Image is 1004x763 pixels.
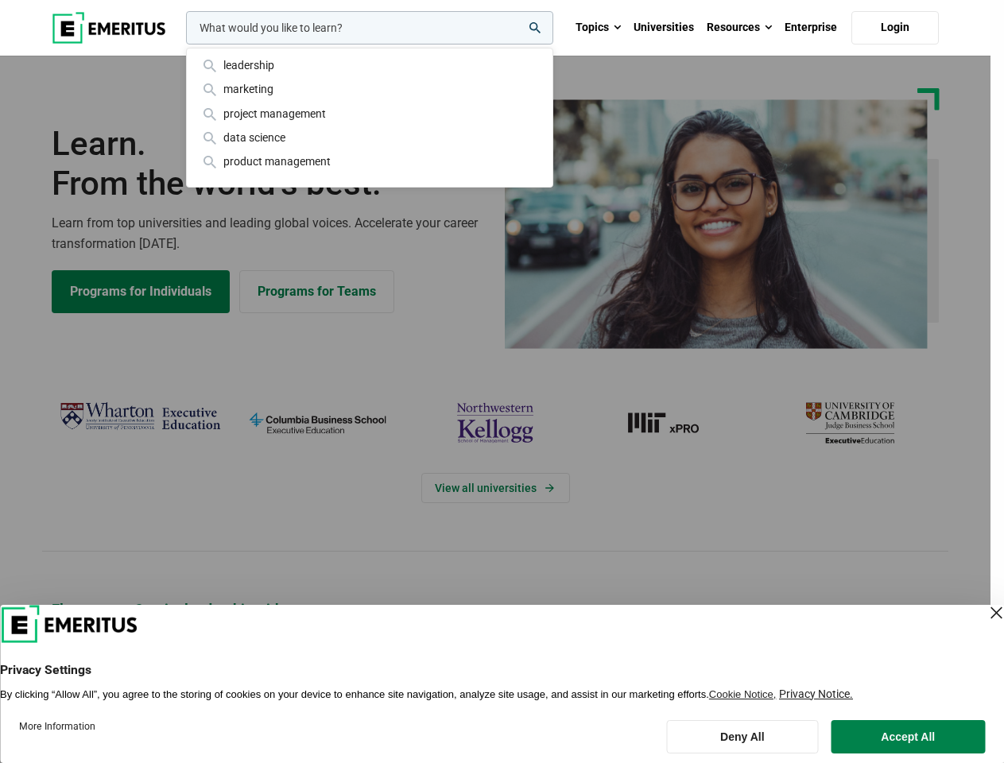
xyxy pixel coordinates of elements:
[200,153,540,170] div: product management
[186,11,553,45] input: woocommerce-product-search-field-0
[851,11,939,45] a: Login
[200,129,540,146] div: data science
[200,105,540,122] div: project management
[200,80,540,98] div: marketing
[200,56,540,74] div: leadership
